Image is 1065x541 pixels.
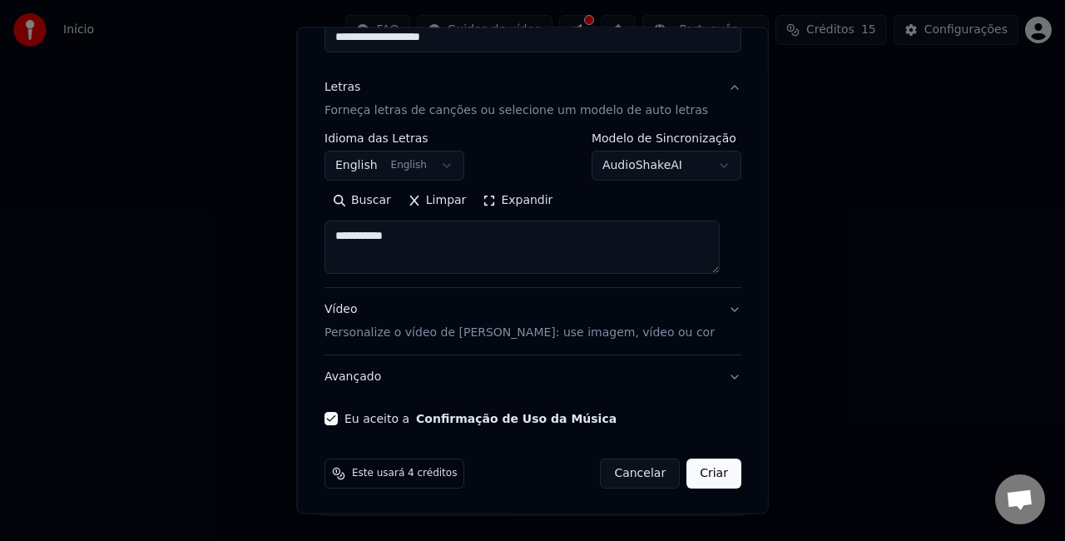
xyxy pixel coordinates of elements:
[324,301,715,341] div: Vídeo
[399,187,474,214] button: Limpar
[324,79,360,96] div: Letras
[324,132,464,144] label: Idioma das Letras
[324,355,741,399] button: Avançado
[324,102,708,119] p: Forneça letras de canções ou selecione um modelo de auto letras
[324,66,741,132] button: LetrasForneça letras de canções ou selecione um modelo de auto letras
[352,467,457,480] span: Este usará 4 créditos
[600,459,680,489] button: Cancelar
[324,325,715,341] p: Personalize o vídeo de [PERSON_NAME]: use imagem, vídeo ou cor
[474,187,561,214] button: Expandir
[324,288,741,355] button: VídeoPersonalize o vídeo de [PERSON_NAME]: use imagem, vídeo ou cor
[591,132,741,144] label: Modelo de Sincronização
[344,413,617,424] label: Eu aceito a
[416,413,617,424] button: Eu aceito a
[686,459,741,489] button: Criar
[324,132,741,287] div: LetrasForneça letras de canções ou selecione um modelo de auto letras
[324,187,399,214] button: Buscar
